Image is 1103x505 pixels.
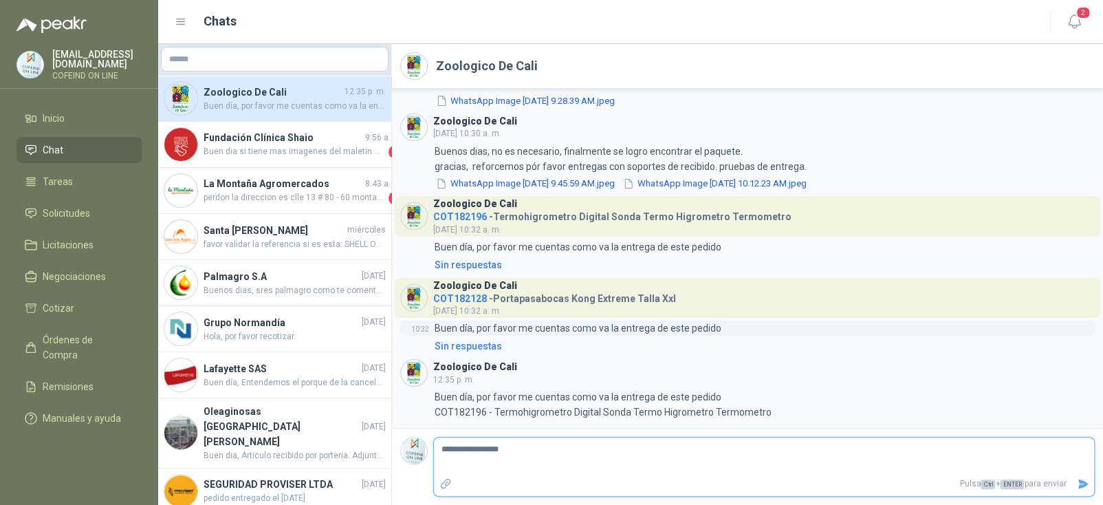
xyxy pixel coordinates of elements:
[1062,10,1086,34] button: 2
[43,301,74,316] span: Cotizar
[432,257,1095,272] a: Sin respuestas
[204,100,386,113] span: Buen día, por favor me cuentas como va la entrega de este pedido COT182196 - Termohigrometro Digi...
[204,477,359,492] h4: SEGURIDAD PROVISER LTDA
[164,358,197,391] img: Company Logo
[204,130,362,145] h4: Fundación Clínica Shaio
[17,169,142,195] a: Tareas
[1075,6,1091,19] span: 2
[204,145,386,159] span: Buen dia si tiene mas imagenes del maletin medico
[17,374,142,400] a: Remisiones
[362,270,386,283] span: [DATE]
[981,480,995,489] span: Ctrl
[401,360,427,386] img: Company Logo
[204,449,386,462] span: Buen dia, Articulo recibido por porteria. Adjunto evidencia.
[17,264,142,290] a: Negociaciones
[204,284,386,297] span: Buenos dias, sres palmagro como te comente por el interno, favor despachar el equipo en devolucio...
[362,362,386,375] span: [DATE]
[1071,472,1094,496] button: Enviar
[17,200,142,226] a: Solicitudes
[43,411,121,426] span: Manuales y ayuda
[435,257,502,272] div: Sin respuestas
[365,178,402,191] span: 8:43 a. m.
[433,129,501,138] span: [DATE] 10:30 a. m.
[401,285,427,311] img: Company Logo
[164,220,197,253] img: Company Logo
[433,118,517,125] h3: Zoologico De Cali
[433,200,517,208] h3: Zoologico De Cali
[204,492,386,505] span: pedido entregado el [DATE]
[17,405,142,431] a: Manuales y ayuda
[457,472,1072,496] p: Pulsa + para enviar
[433,225,501,235] span: [DATE] 10:32 a. m.
[204,176,362,191] h4: La Montaña Agromercados
[17,295,142,321] a: Cotizar
[164,312,197,345] img: Company Logo
[204,404,359,449] h4: Oleaginosas [GEOGRAPHIC_DATA][PERSON_NAME]
[158,76,391,122] a: Company LogoZoologico De Cali12:35 p. m.Buen día, por favor me cuentas como va la entrega de este...
[17,105,142,131] a: Inicio
[43,237,94,252] span: Licitaciones
[362,420,386,433] span: [DATE]
[204,85,342,100] h4: Zoologico De Cali
[435,94,616,108] button: WhatsApp Image [DATE] 9.28.39 AM.jpeg
[433,282,517,290] h3: Zoologico De Cali
[401,114,427,140] img: Company Logo
[204,238,386,251] span: favor validar la referencia si es esta: SHELL OMALA S2 G 220
[362,316,386,329] span: [DATE]
[204,330,386,343] span: Hola, por favor recotizar.
[164,416,197,449] img: Company Logo
[164,128,197,161] img: Company Logo
[401,53,427,79] img: Company Logo
[401,203,427,229] img: Company Logo
[43,332,129,363] span: Órdenes de Compra
[434,472,457,496] label: Adjuntar archivos
[433,211,487,222] span: COT182196
[158,398,391,469] a: Company LogoOleaginosas [GEOGRAPHIC_DATA][PERSON_NAME][DATE]Buen dia, Articulo recibido por porte...
[433,306,501,316] span: [DATE] 10:32 a. m.
[158,122,391,168] a: Company LogoFundación Clínica Shaio9:56 a. m.Buen dia si tiene mas imagenes del maletin medico1
[43,379,94,394] span: Remisiones
[1000,480,1024,489] span: ENTER
[432,339,1095,354] a: Sin respuestas
[204,191,386,205] span: perdon la direccion es clle 13 # 80 - 60 montaña de pasoancho
[164,266,197,299] img: Company Logo
[389,191,402,205] span: 2
[362,478,386,491] span: [DATE]
[389,145,402,159] span: 1
[17,232,142,258] a: Licitaciones
[435,389,772,420] p: Buen día, por favor me cuentas como va la entrega de este pedido COT182196 - Termohigrometro Digi...
[43,174,73,189] span: Tareas
[43,111,65,126] span: Inicio
[43,142,63,158] span: Chat
[17,52,43,78] img: Company Logo
[17,17,87,33] img: Logo peakr
[204,223,345,238] h4: Santa [PERSON_NAME]
[164,82,197,115] img: Company Logo
[347,224,386,237] span: miércoles
[158,214,391,260] a: Company LogoSanta [PERSON_NAME]miércolesfavor validar la referencia si es esta: SHELL OMALA S2 G 220
[204,361,359,376] h4: Lafayette SAS
[435,177,616,191] button: WhatsApp Image [DATE] 9.45.59 AM.jpeg
[433,375,474,385] span: 12:35 p. m.
[17,137,142,163] a: Chat
[158,352,391,398] a: Company LogoLafayette SAS[DATE]Buen día, Entendemos el porque de la cancelación y solicitamos dis...
[433,293,487,304] span: COT182128
[401,438,427,464] img: Company Logo
[436,56,538,76] h2: Zoologico De Cali
[204,315,359,330] h4: Grupo Normandía
[365,131,402,144] span: 9:56 a. m.
[435,321,721,336] p: Buen día, por favor me cuentas como va la entrega de este pedido
[164,174,197,207] img: Company Logo
[158,306,391,352] a: Company LogoGrupo Normandía[DATE]Hola, por favor recotizar.
[433,363,517,371] h3: Zoologico De Cali
[17,327,142,368] a: Órdenes de Compra
[435,339,502,354] div: Sin respuestas
[204,12,237,31] h1: Chats
[52,72,142,80] p: COFEIND ON LINE
[204,376,386,389] span: Buen día, Entendemos el porque de la cancelación y solicitamos disculpa por los inconvenientes ca...
[433,290,676,303] h4: - Portapasabocas Kong Extreme Talla Xxl
[435,239,721,255] p: Buen día, por favor me cuentas como va la entrega de este pedido
[433,208,791,221] h4: - Termohigrometro Digital Sonda Termo Higrometro Termometro
[43,269,106,284] span: Negociaciones
[43,206,90,221] span: Solicitudes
